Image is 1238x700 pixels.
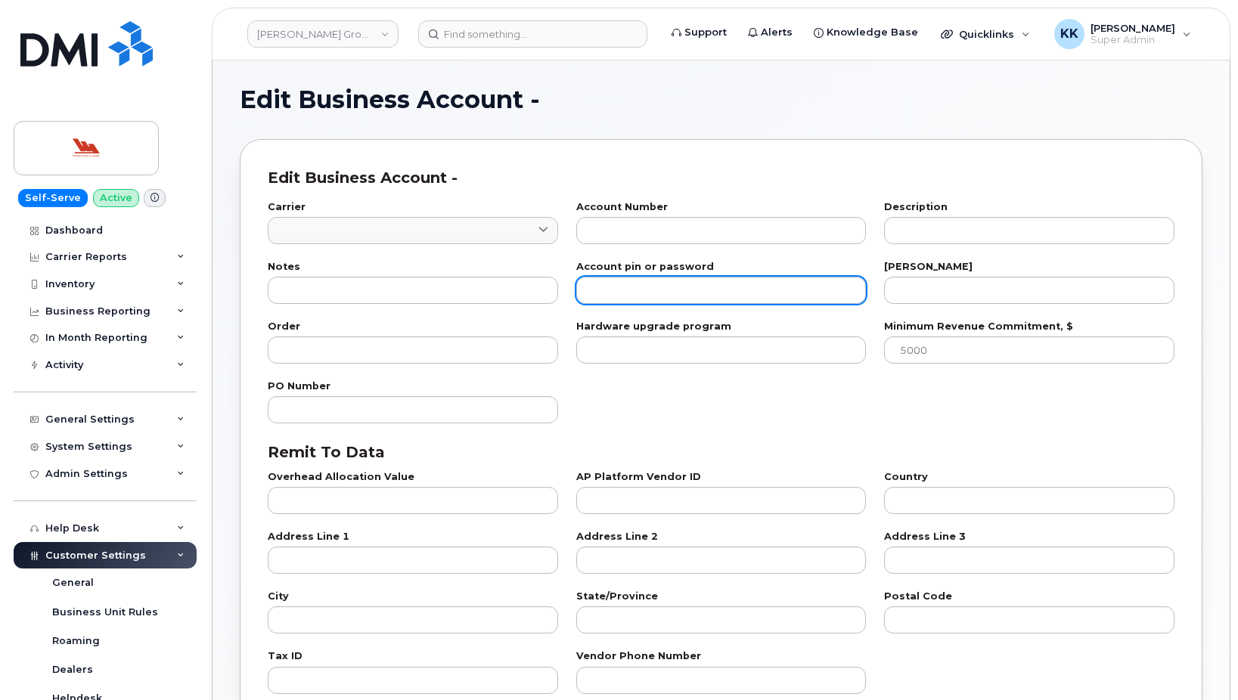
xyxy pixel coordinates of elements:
label: Order [268,322,558,332]
label: State/Province [576,592,867,602]
div: Edit Business Account - [268,167,1174,189]
label: Tax ID [268,652,558,661]
label: Description [884,203,1174,212]
label: Account pin or password [576,262,867,272]
input: 5000 [884,336,1174,364]
label: City [268,592,558,602]
label: Account Number [576,203,867,212]
div: Remit To Data [268,441,1174,463]
label: Postal Code [884,592,1174,602]
label: Notes [268,262,558,272]
label: Address Line 1 [268,532,558,542]
label: AP Platform Vendor ID [576,472,867,482]
label: Overhead Allocation Value [268,472,558,482]
label: [PERSON_NAME] [884,262,1174,272]
label: PO Number [268,382,558,392]
label: Carrier [268,203,558,212]
span: Edit Business Account - [240,88,540,111]
label: Address Line 2 [576,532,867,542]
label: Address Line 3 [884,532,1174,542]
label: Country [884,472,1174,482]
label: Minimum Revenue Commitment, $ [884,322,1174,332]
label: Vendor Phone Number [576,652,867,661]
label: Hardware upgrade program [576,322,867,332]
